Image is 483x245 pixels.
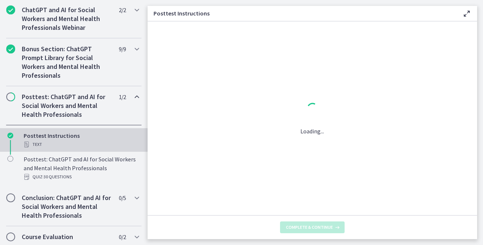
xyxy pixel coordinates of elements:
[22,92,112,119] h2: Posttest: ChatGPT and AI for Social Workers and Mental Health Professionals
[119,45,126,53] span: 9 / 9
[286,224,333,230] span: Complete & continue
[22,193,112,220] h2: Conclusion: ChatGPT and AI for Social Workers and Mental Health Professionals
[119,6,126,14] span: 2 / 2
[280,221,345,233] button: Complete & continue
[22,6,112,32] h2: ChatGPT and AI for Social Workers and Mental Health Professionals Webinar
[119,193,126,202] span: 0 / 5
[24,140,139,149] div: Text
[24,155,139,181] div: Posttest: ChatGPT and AI for Social Workers and Mental Health Professionals
[119,232,126,241] span: 0 / 2
[42,172,72,181] span: · 30 Questions
[153,9,451,18] h3: Posttest Instructions
[301,127,324,136] p: Loading...
[119,92,126,101] span: 1 / 2
[6,6,15,14] i: Completed
[22,45,112,80] h2: Bonus Section: ChatGPT Prompt Library for Social Workers and Mental Health Professionals
[24,172,139,181] div: Quiz
[6,45,15,53] i: Completed
[24,131,139,149] div: Posttest Instructions
[7,133,13,139] i: Completed
[301,101,324,118] div: 1
[22,232,112,241] h2: Course Evaluation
